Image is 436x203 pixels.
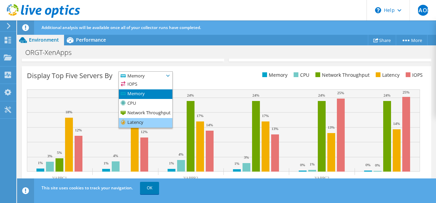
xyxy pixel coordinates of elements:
[314,71,370,79] li: Network Throughput
[404,71,423,79] li: IOPS
[47,154,52,158] text: 3%
[57,150,62,155] text: 5%
[169,161,174,165] text: 1%
[140,182,159,194] a: OK
[104,161,109,165] text: 1%
[113,154,118,158] text: 4%
[187,93,194,97] text: 24%
[384,93,390,97] text: 24%
[119,118,172,128] li: Latency
[300,163,305,167] text: 0%
[206,123,213,127] text: 14%
[119,89,172,99] li: Memory
[52,176,67,180] text: VAPPC1
[119,99,172,108] li: CPU
[328,125,334,129] text: 13%
[38,161,43,165] text: 1%
[197,114,203,118] text: 17%
[22,49,82,56] h1: ORGT-XenApps
[119,108,172,118] li: Network Throughput
[318,93,325,97] text: 24%
[178,152,184,156] text: 4%
[393,121,400,126] text: 14%
[42,185,133,191] span: This site uses cookies to track your navigation.
[244,155,249,159] text: 3%
[374,71,400,79] li: Latency
[368,35,396,45] a: Share
[310,162,315,166] text: 1%
[418,5,429,16] span: MAOM
[375,163,380,167] text: 0%
[141,130,147,134] text: 12%
[65,110,72,114] text: 18%
[29,37,59,43] span: Environment
[262,114,269,118] text: 17%
[252,93,259,97] text: 24%
[314,176,329,180] text: VAPPC2
[119,80,172,89] li: IOPS
[365,163,371,167] text: 0%
[75,128,82,132] text: 12%
[76,37,106,43] span: Performance
[337,91,344,95] text: 25%
[234,161,239,165] text: 1%
[119,72,164,80] span: Memory
[396,35,427,45] a: More
[375,7,381,13] svg: \n
[261,71,287,79] li: Memory
[42,25,201,30] span: Additional analysis will be available once all of your collector runs have completed.
[271,127,278,131] text: 13%
[403,90,409,94] text: 25%
[292,71,309,79] li: CPU
[183,176,198,180] text: VAPPR2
